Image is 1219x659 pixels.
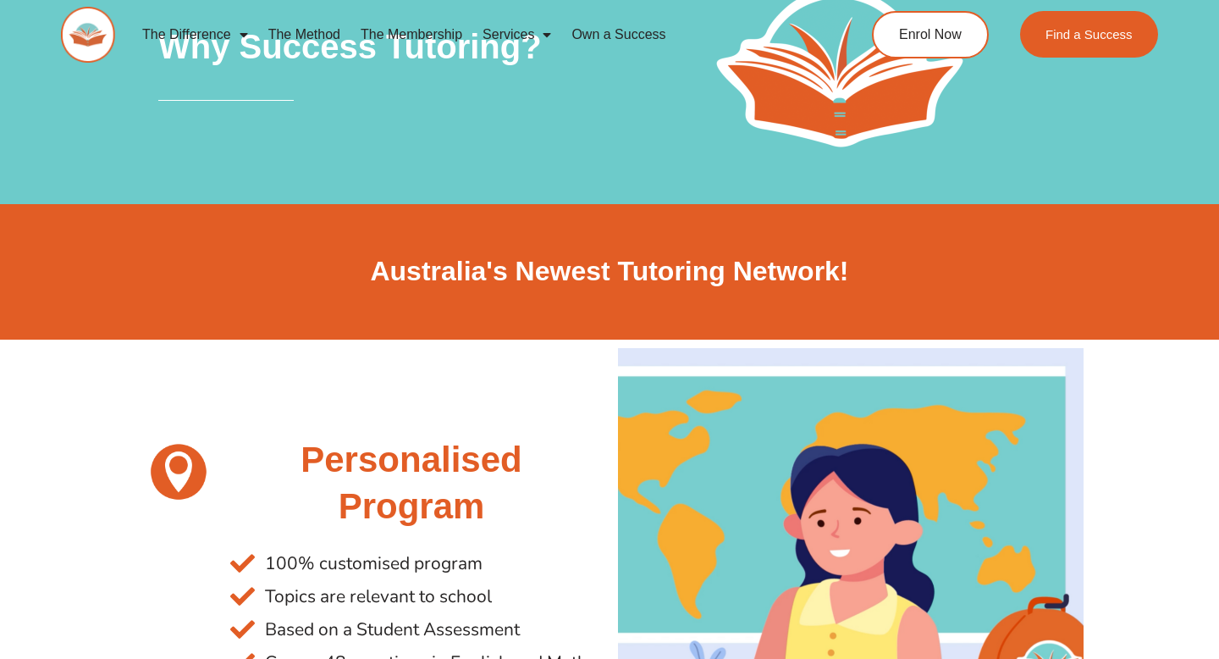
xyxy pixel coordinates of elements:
a: Own a Success [561,15,676,54]
span: Based on a Student Assessment [261,613,520,646]
a: The Membership [350,15,472,54]
h2: Australia's Newest Tutoring Network! [135,254,1084,290]
span: 100% customised program [261,547,483,580]
span: Topics are relevant to school [261,580,492,613]
span: Find a Success [1045,28,1133,41]
a: The Difference [132,15,258,54]
a: The Method [258,15,350,54]
span: Enrol Now [899,28,962,42]
a: Enrol Now [872,11,989,58]
nav: Menu [132,15,809,54]
h2: Personalised Program [230,437,593,529]
a: Services [472,15,561,54]
a: Find a Success [1020,11,1158,58]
